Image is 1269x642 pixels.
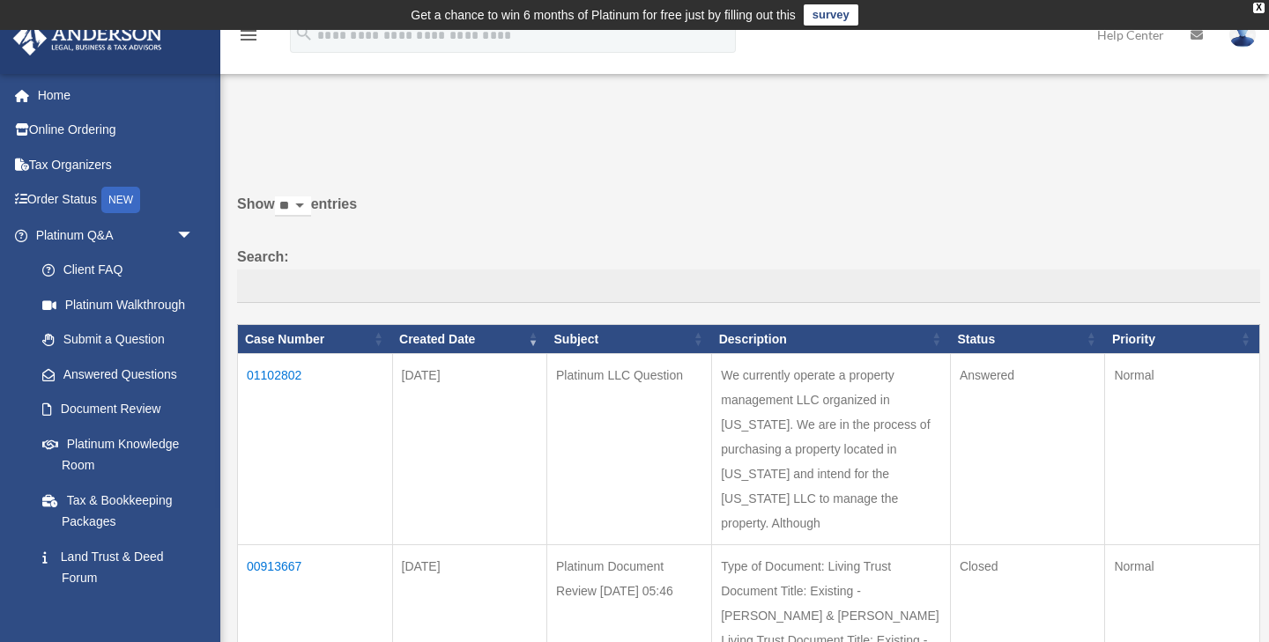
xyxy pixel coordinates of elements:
[1229,22,1256,48] img: User Pic
[12,218,211,253] a: Platinum Q&Aarrow_drop_down
[392,324,547,354] th: Created Date: activate to sort column ascending
[411,4,796,26] div: Get a chance to win 6 months of Platinum for free just by filling out this
[238,324,393,354] th: Case Number: activate to sort column ascending
[238,25,259,46] i: menu
[12,77,220,113] a: Home
[8,21,167,55] img: Anderson Advisors Platinum Portal
[712,324,951,354] th: Description: activate to sort column ascending
[804,4,858,26] a: survey
[275,196,311,217] select: Showentries
[950,324,1105,354] th: Status: activate to sort column ascending
[12,147,220,182] a: Tax Organizers
[25,539,211,595] a: Land Trust & Deed Forum
[101,187,140,213] div: NEW
[1105,324,1260,354] th: Priority: activate to sort column ascending
[25,426,211,483] a: Platinum Knowledge Room
[1253,3,1265,13] div: close
[238,354,393,545] td: 01102802
[237,245,1260,303] label: Search:
[950,354,1105,545] td: Answered
[25,392,211,427] a: Document Review
[25,322,211,358] a: Submit a Question
[1105,354,1260,545] td: Normal
[712,354,951,545] td: We currently operate a property management LLC organized in [US_STATE]. We are in the process of ...
[176,218,211,254] span: arrow_drop_down
[547,354,712,545] td: Platinum LLC Question
[294,24,314,43] i: search
[237,269,1260,303] input: Search:
[547,324,712,354] th: Subject: activate to sort column ascending
[25,483,211,539] a: Tax & Bookkeeping Packages
[25,287,211,322] a: Platinum Walkthrough
[12,182,220,218] a: Order StatusNEW
[238,31,259,46] a: menu
[12,113,220,148] a: Online Ordering
[237,192,1260,234] label: Show entries
[392,354,547,545] td: [DATE]
[25,253,211,288] a: Client FAQ
[25,357,203,392] a: Answered Questions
